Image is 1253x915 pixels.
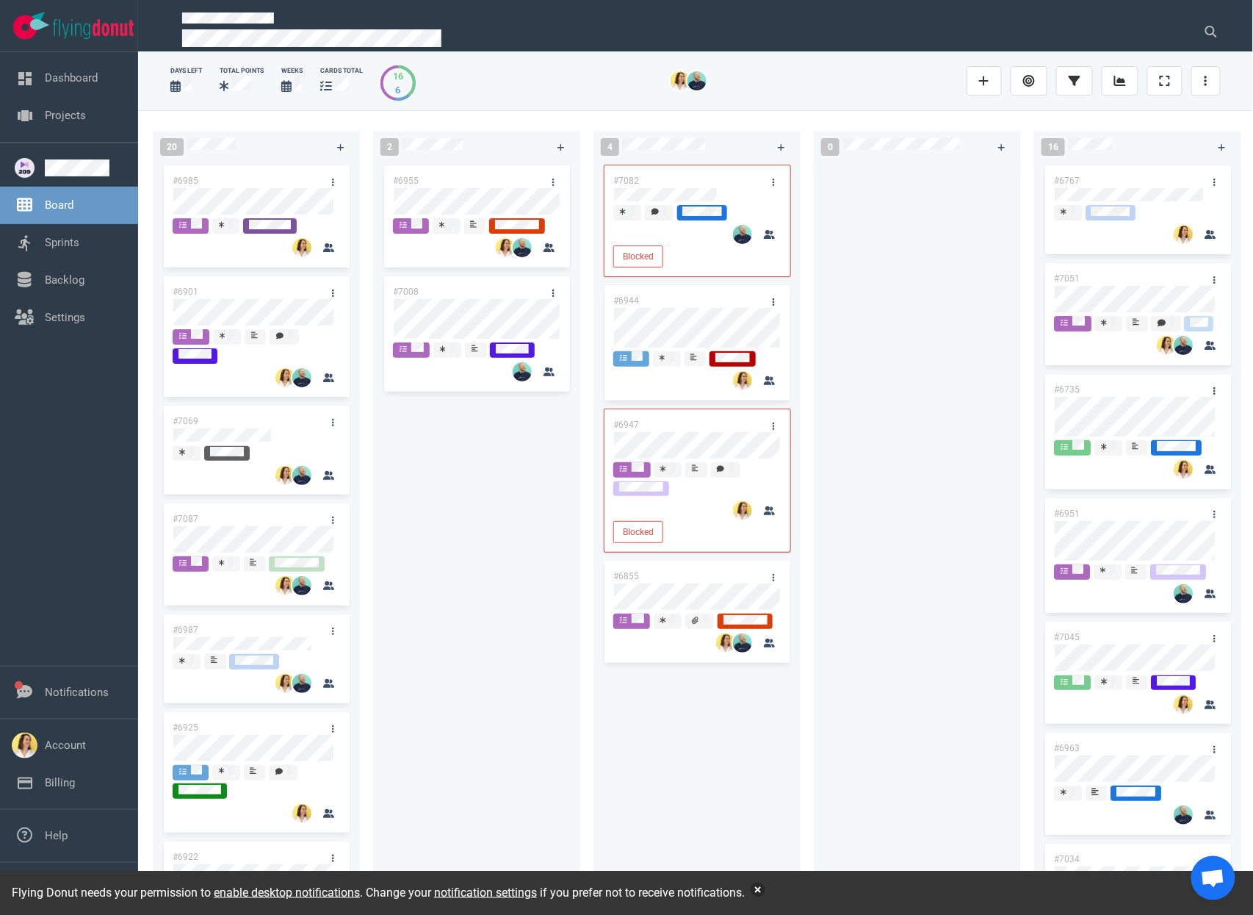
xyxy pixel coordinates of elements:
[601,138,619,156] span: 4
[12,886,360,900] span: Flying Donut needs your permission to
[1174,695,1193,714] img: 26
[275,368,295,387] img: 26
[292,804,311,823] img: 26
[53,19,134,39] img: Flying Donut text logo
[45,109,86,122] a: Projects
[1054,384,1080,395] a: #6735
[292,466,311,485] img: 26
[45,739,86,752] a: Account
[45,311,85,324] a: Settings
[1054,632,1080,642] a: #7045
[1054,743,1080,753] a: #6963
[434,886,537,900] a: notification settings
[687,71,707,90] img: 26
[393,83,403,97] div: 6
[733,634,752,653] img: 26
[173,514,198,524] a: #7087
[671,71,690,90] img: 26
[170,66,202,76] div: days left
[1054,176,1080,186] a: #6767
[292,576,311,595] img: 26
[275,674,295,693] img: 26
[613,295,639,306] a: #6944
[496,238,515,257] img: 26
[45,829,68,842] a: Help
[1041,138,1065,156] span: 16
[733,371,752,390] img: 26
[393,287,419,297] a: #7008
[45,776,75,789] a: Billing
[393,69,403,83] div: 16
[393,176,419,186] a: #6955
[173,722,198,733] a: #6925
[613,245,663,268] button: Blocked
[733,501,752,520] img: 26
[173,625,198,635] a: #6987
[613,521,663,543] button: Blocked
[1174,584,1193,603] img: 26
[160,138,184,156] span: 20
[45,236,79,249] a: Sprints
[821,138,839,156] span: 0
[45,198,73,212] a: Board
[320,66,363,76] div: cards total
[613,176,639,186] a: #7082
[613,420,639,430] a: #6947
[281,66,303,76] div: Weeks
[275,466,295,485] img: 26
[733,225,752,244] img: 26
[275,576,295,595] img: 26
[1157,336,1176,355] img: 26
[292,368,311,387] img: 26
[45,686,109,699] a: Notifications
[220,66,264,76] div: Total Points
[1174,336,1193,355] img: 26
[45,273,84,287] a: Backlog
[1174,805,1193,825] img: 26
[1054,273,1080,284] a: #7051
[173,416,198,426] a: #7069
[513,362,532,381] img: 26
[173,852,198,862] a: #6922
[45,71,98,85] a: Dashboard
[292,674,311,693] img: 26
[1174,460,1193,479] img: 26
[360,886,745,900] span: . Change your if you prefer not to receive notifications.
[613,571,639,581] a: #6855
[214,886,360,900] a: enable desktop notifications
[173,287,198,297] a: #6901
[1174,225,1193,244] img: 26
[1054,854,1080,864] a: #7034
[716,634,735,653] img: 26
[1054,509,1080,519] a: #6951
[380,138,399,156] span: 2
[1191,856,1235,900] div: Ouvrir le chat
[513,238,532,257] img: 26
[292,238,311,257] img: 26
[173,176,198,186] a: #6985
